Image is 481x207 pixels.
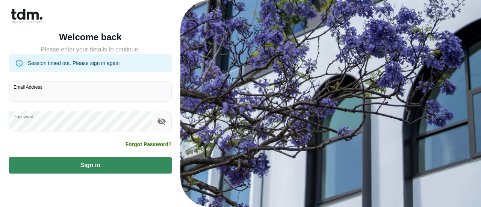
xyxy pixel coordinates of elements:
[155,115,168,128] button: toggle password visibility
[126,141,172,148] a: Forgot Password?
[14,84,42,90] label: Email Address
[9,45,172,54] h5: Please enter your details to continue.
[9,33,172,41] h5: Welcome back
[9,157,172,174] button: Sign in
[14,113,33,120] label: Password
[28,56,119,70] div: Session timed out. Please sign in again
